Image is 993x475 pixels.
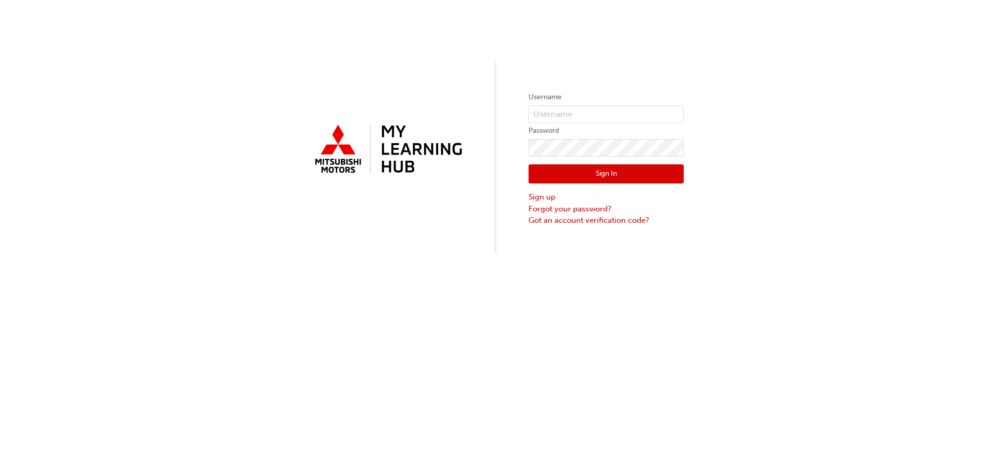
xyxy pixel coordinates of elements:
input: Username [529,105,684,123]
label: Username [529,91,684,103]
img: mmal [309,120,464,179]
a: Sign up [529,191,684,203]
label: Password [529,125,684,137]
a: Got an account verification code? [529,214,684,226]
button: Sign In [529,164,684,184]
a: Forgot your password? [529,203,684,215]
